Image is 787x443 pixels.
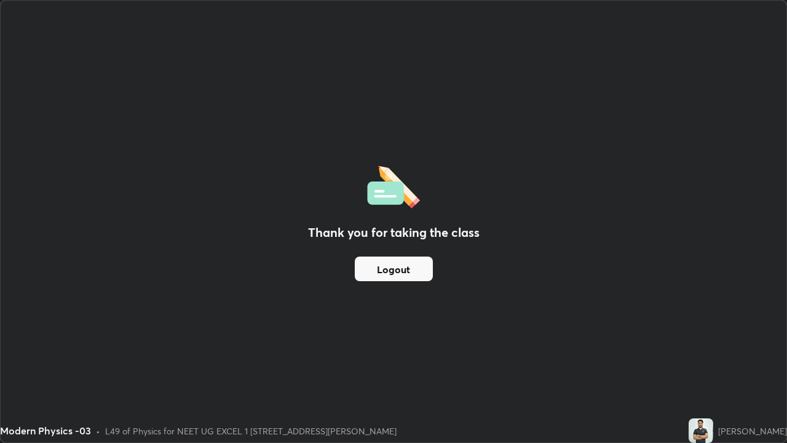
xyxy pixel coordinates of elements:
[355,257,433,281] button: Logout
[96,425,100,437] div: •
[689,418,713,443] img: aad7c88180934166bc05e7b1c96e33c5.jpg
[718,425,787,437] div: [PERSON_NAME]
[308,223,480,242] h2: Thank you for taking the class
[367,162,420,209] img: offlineFeedback.1438e8b3.svg
[105,425,397,437] div: L49 of Physics for NEET UG EXCEL 1 [STREET_ADDRESS][PERSON_NAME]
